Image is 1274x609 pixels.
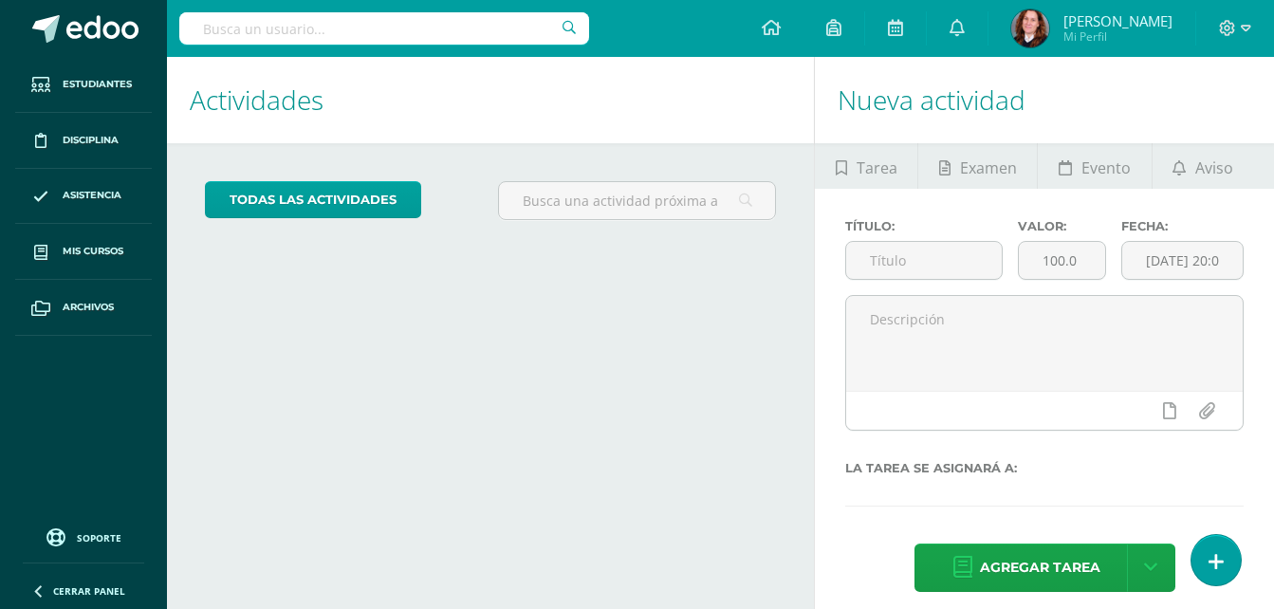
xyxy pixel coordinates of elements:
label: Valor: [1018,219,1106,233]
input: Fecha de entrega [1122,242,1243,279]
input: Busca un usuario... [179,12,589,45]
a: Estudiantes [15,57,152,113]
h1: Actividades [190,57,791,143]
a: Asistencia [15,169,152,225]
label: La tarea se asignará a: [845,461,1244,475]
span: Disciplina [63,133,119,148]
span: Soporte [77,531,121,544]
a: Archivos [15,280,152,336]
input: Busca una actividad próxima aquí... [499,182,775,219]
a: todas las Actividades [205,181,421,218]
input: Título [846,242,1002,279]
a: Tarea [815,143,917,189]
a: Evento [1038,143,1151,189]
a: Disciplina [15,113,152,169]
span: Archivos [63,300,114,315]
span: Agregar tarea [980,544,1100,591]
a: Soporte [23,524,144,549]
span: Estudiantes [63,77,132,92]
a: Examen [918,143,1037,189]
label: Fecha: [1121,219,1244,233]
a: Mis cursos [15,224,152,280]
span: Cerrar panel [53,584,125,598]
span: Asistencia [63,188,121,203]
span: Examen [960,145,1017,191]
span: [PERSON_NAME] [1063,11,1172,30]
span: Aviso [1195,145,1233,191]
img: fd0864b42e40efb0ca870be3ccd70d1f.png [1011,9,1049,47]
a: Aviso [1153,143,1254,189]
span: Mis cursos [63,244,123,259]
h1: Nueva actividad [838,57,1251,143]
span: Tarea [857,145,897,191]
label: Título: [845,219,1003,233]
span: Evento [1081,145,1131,191]
span: Mi Perfil [1063,28,1172,45]
input: Puntos máximos [1019,242,1105,279]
